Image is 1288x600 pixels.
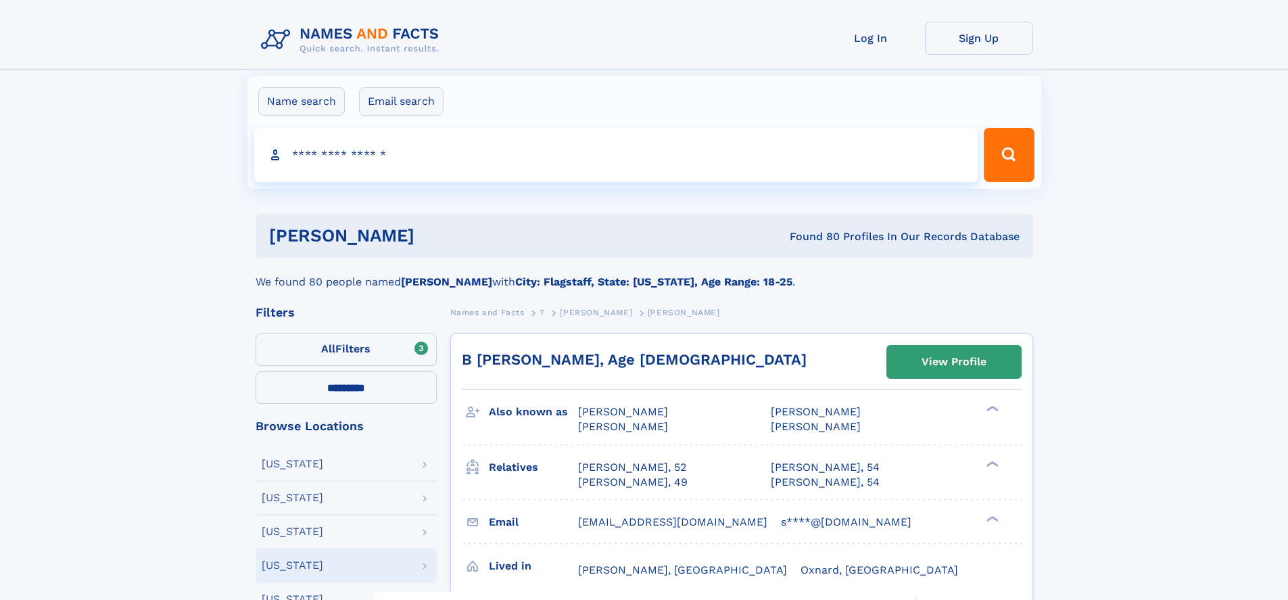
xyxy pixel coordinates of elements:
h3: Email [489,511,578,534]
span: [PERSON_NAME] [771,405,861,418]
a: [PERSON_NAME], 54 [771,475,880,490]
b: [PERSON_NAME] [401,275,492,288]
a: View Profile [887,346,1021,378]
div: Found 80 Profiles In Our Records Database [602,229,1020,244]
span: [PERSON_NAME], [GEOGRAPHIC_DATA] [578,563,787,576]
span: All [321,342,335,355]
a: [PERSON_NAME], 54 [771,460,880,475]
button: Search Button [984,128,1034,182]
a: Sign Up [925,22,1033,55]
h3: Also known as [489,400,578,423]
span: [EMAIL_ADDRESS][DOMAIN_NAME] [578,515,767,528]
label: Email search [359,87,444,116]
a: T [540,304,545,321]
div: Filters [256,306,437,319]
span: [PERSON_NAME] [648,308,720,317]
a: [PERSON_NAME], 49 [578,475,688,490]
div: ❯ [983,405,999,413]
h3: Relatives [489,456,578,479]
div: Browse Locations [256,420,437,432]
span: T [540,308,545,317]
div: [US_STATE] [262,492,323,503]
img: Logo Names and Facts [256,22,450,58]
span: [PERSON_NAME] [578,420,668,433]
h1: [PERSON_NAME] [269,227,602,244]
a: B [PERSON_NAME], Age [DEMOGRAPHIC_DATA] [462,351,807,368]
input: search input [254,128,978,182]
div: ❯ [983,514,999,523]
span: Oxnard, [GEOGRAPHIC_DATA] [801,563,958,576]
label: Filters [256,333,437,366]
a: [PERSON_NAME], 52 [578,460,686,475]
a: Log In [817,22,925,55]
span: [PERSON_NAME] [771,420,861,433]
span: [PERSON_NAME] [578,405,668,418]
span: [PERSON_NAME] [560,308,632,317]
label: Name search [258,87,345,116]
div: ❯ [983,459,999,468]
b: City: Flagstaff, State: [US_STATE], Age Range: 18-25 [515,275,792,288]
div: [US_STATE] [262,526,323,537]
div: View Profile [922,346,986,377]
h3: Lived in [489,555,578,578]
div: [US_STATE] [262,459,323,469]
div: [US_STATE] [262,560,323,571]
a: Names and Facts [450,304,525,321]
div: We found 80 people named with . [256,258,1033,290]
a: [PERSON_NAME] [560,304,632,321]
